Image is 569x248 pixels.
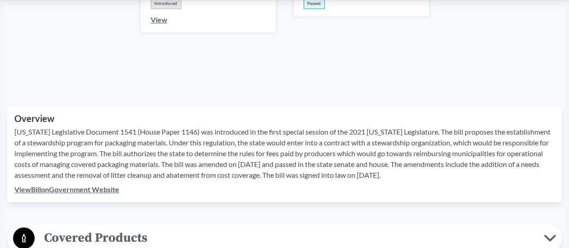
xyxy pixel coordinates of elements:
[151,15,167,24] a: View
[14,126,555,180] p: [US_STATE] Legislative Document 1541 (House Paper 1146) was introduced in the first special sessi...
[14,185,119,194] a: ViewBillonGovernment Website
[35,228,544,248] span: Covered Products
[14,113,555,124] h2: Overview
